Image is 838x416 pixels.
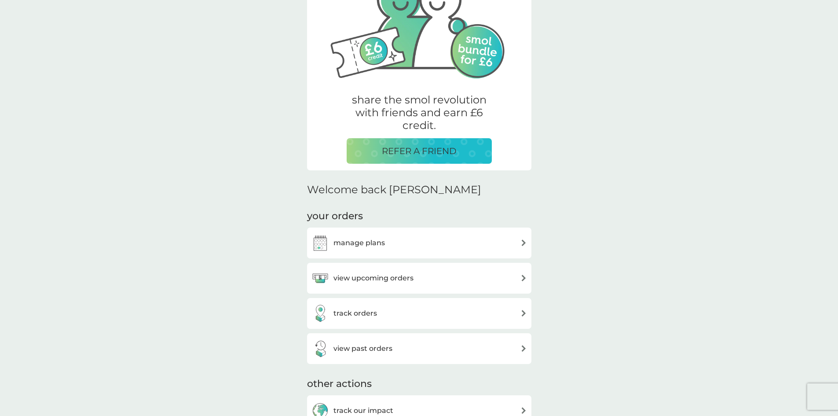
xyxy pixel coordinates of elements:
h3: view past orders [333,343,392,354]
img: arrow right [520,407,527,414]
h3: other actions [307,377,372,391]
p: share the smol revolution with friends and earn £6 credit. [347,94,492,132]
p: REFER A FRIEND [382,144,457,158]
img: arrow right [520,310,527,317]
h3: manage plans [333,237,385,249]
h2: Welcome back [PERSON_NAME] [307,184,481,196]
h3: your orders [307,210,363,223]
img: arrow right [520,345,527,352]
img: arrow right [520,275,527,281]
button: REFER A FRIEND [347,138,492,164]
img: arrow right [520,239,527,246]
h3: view upcoming orders [333,272,414,284]
h3: track orders [333,308,377,319]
